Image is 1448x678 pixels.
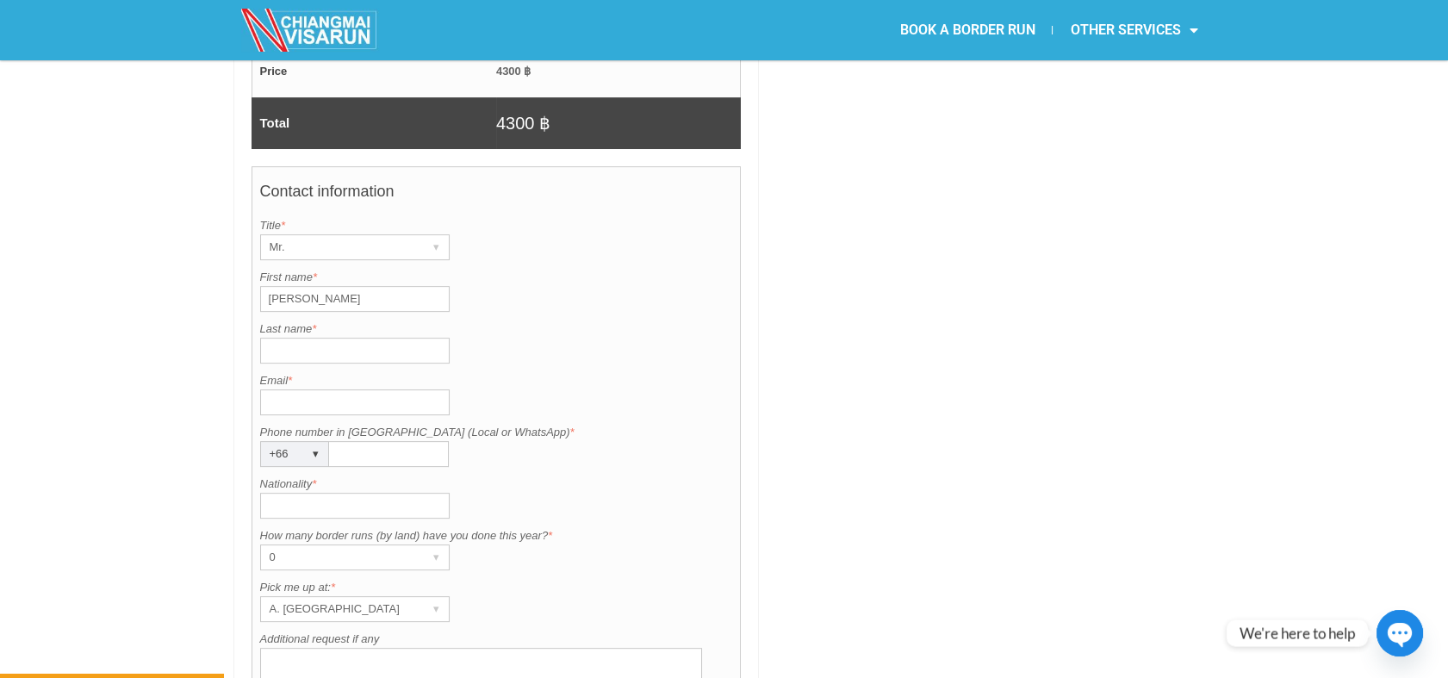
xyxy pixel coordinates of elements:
[260,269,733,286] label: First name
[496,63,741,80] td: 4300 ฿
[260,476,733,493] label: Nationality
[882,10,1052,50] a: BOOK A BORDER RUN
[260,372,733,389] label: Email
[1053,10,1215,50] a: OTHER SERVICES
[261,442,295,466] div: +66
[261,235,416,259] div: Mr.
[425,235,449,259] div: ▾
[496,97,741,149] td: 4300 ฿
[724,10,1215,50] nav: Menu
[304,442,328,466] div: ▾
[260,217,733,234] label: Title
[252,63,496,80] td: Price
[261,597,416,621] div: A. [GEOGRAPHIC_DATA]
[260,579,733,596] label: Pick me up at:
[260,527,733,544] label: How many border runs (by land) have you done this year?
[425,597,449,621] div: ▾
[252,97,496,149] td: Total
[260,320,733,338] label: Last name
[261,545,416,569] div: 0
[260,631,733,648] label: Additional request if any
[425,545,449,569] div: ▾
[260,174,733,217] h4: Contact information
[260,424,733,441] label: Phone number in [GEOGRAPHIC_DATA] (Local or WhatsApp)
